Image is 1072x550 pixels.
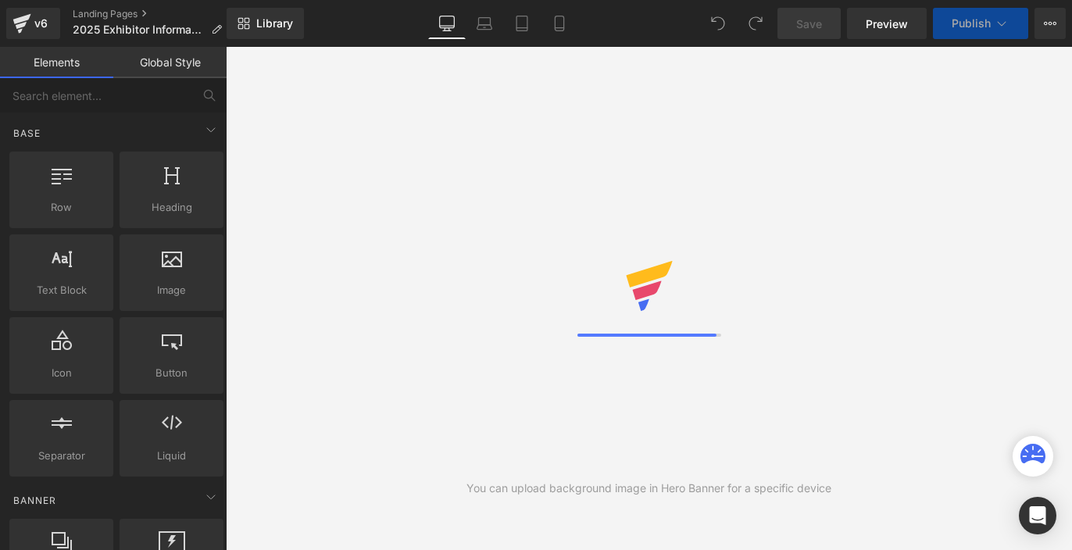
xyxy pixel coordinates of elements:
[952,17,991,30] span: Publish
[14,282,109,298] span: Text Block
[14,365,109,381] span: Icon
[933,8,1028,39] button: Publish
[6,8,60,39] a: v6
[541,8,578,39] a: Mobile
[124,448,219,464] span: Liquid
[124,199,219,216] span: Heading
[227,8,304,39] a: New Library
[124,365,219,381] span: Button
[503,8,541,39] a: Tablet
[1034,8,1066,39] button: More
[466,480,831,497] div: You can upload background image in Hero Banner for a specific device
[796,16,822,32] span: Save
[12,126,42,141] span: Base
[73,23,205,36] span: 2025 Exhibitor Information
[847,8,927,39] a: Preview
[14,448,109,464] span: Separator
[866,16,908,32] span: Preview
[73,8,234,20] a: Landing Pages
[256,16,293,30] span: Library
[740,8,771,39] button: Redo
[113,47,227,78] a: Global Style
[428,8,466,39] a: Desktop
[12,493,58,508] span: Banner
[124,282,219,298] span: Image
[466,8,503,39] a: Laptop
[702,8,734,39] button: Undo
[1019,497,1056,534] div: Open Intercom Messenger
[14,199,109,216] span: Row
[31,13,51,34] div: v6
